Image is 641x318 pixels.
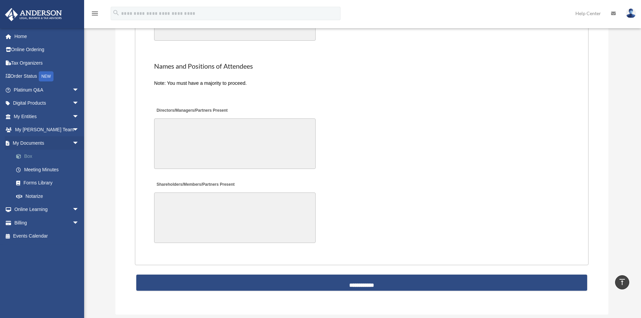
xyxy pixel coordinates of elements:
[5,70,89,83] a: Order StatusNEW
[72,203,86,217] span: arrow_drop_down
[39,71,54,81] div: NEW
[9,150,89,163] a: Box
[154,180,236,189] label: Shareholders/Members/Partners Present
[5,110,89,123] a: My Entitiesarrow_drop_down
[615,275,629,289] a: vertical_align_top
[3,8,64,21] img: Anderson Advisors Platinum Portal
[5,43,89,57] a: Online Ordering
[9,163,86,176] a: Meeting Minutes
[618,278,626,286] i: vertical_align_top
[112,9,120,16] i: search
[5,203,89,216] a: Online Learningarrow_drop_down
[9,176,89,190] a: Forms Library
[91,12,99,17] a: menu
[72,123,86,137] span: arrow_drop_down
[5,83,89,97] a: Platinum Q&Aarrow_drop_down
[5,216,89,229] a: Billingarrow_drop_down
[5,229,89,243] a: Events Calendar
[91,9,99,17] i: menu
[154,106,229,115] label: Directors/Managers/Partners Present
[72,216,86,230] span: arrow_drop_down
[72,136,86,150] span: arrow_drop_down
[5,56,89,70] a: Tax Organizers
[72,110,86,123] span: arrow_drop_down
[5,97,89,110] a: Digital Productsarrow_drop_down
[5,123,89,137] a: My [PERSON_NAME] Teamarrow_drop_down
[72,97,86,110] span: arrow_drop_down
[5,30,89,43] a: Home
[9,189,89,203] a: Notarize
[154,62,569,71] h2: Names and Positions of Attendees
[154,80,247,86] span: Note: You must have a majority to proceed.
[72,83,86,97] span: arrow_drop_down
[5,136,89,150] a: My Documentsarrow_drop_down
[626,8,636,18] img: User Pic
